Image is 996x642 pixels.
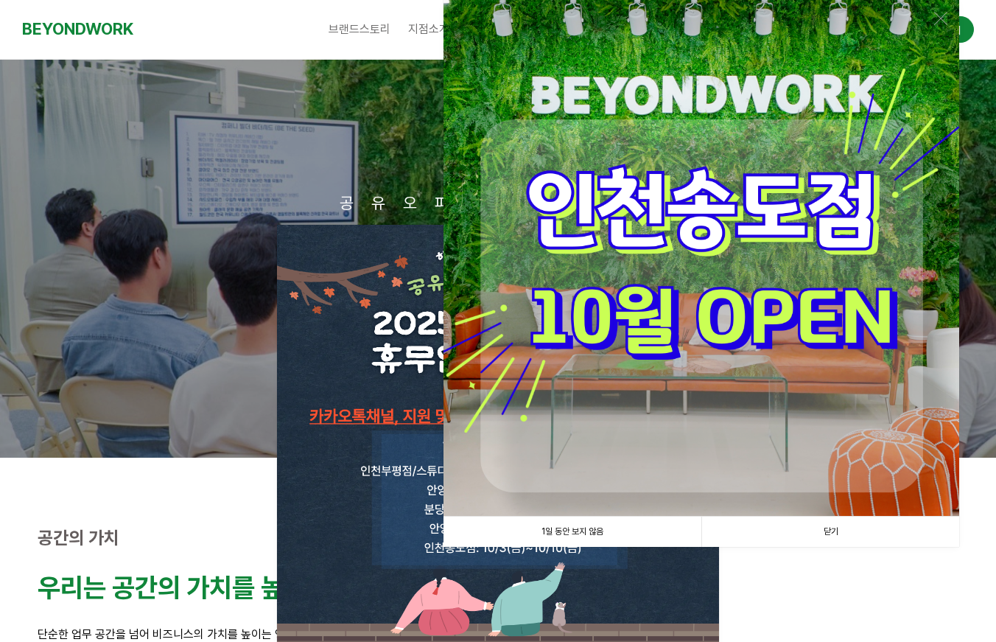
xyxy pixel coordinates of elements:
a: 1일 동안 보지 않음 [443,517,701,547]
span: 지점소개 [408,22,449,36]
strong: 우리는 공간의 가치를 높입니다. [38,572,359,604]
a: 지점소개 [399,11,458,48]
a: 브랜드스토리 [320,11,399,48]
a: 닫기 [701,517,959,547]
span: 브랜드스토리 [329,22,390,36]
strong: 공간의 가치 [38,527,119,548]
a: BEYONDWORK [22,15,133,43]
